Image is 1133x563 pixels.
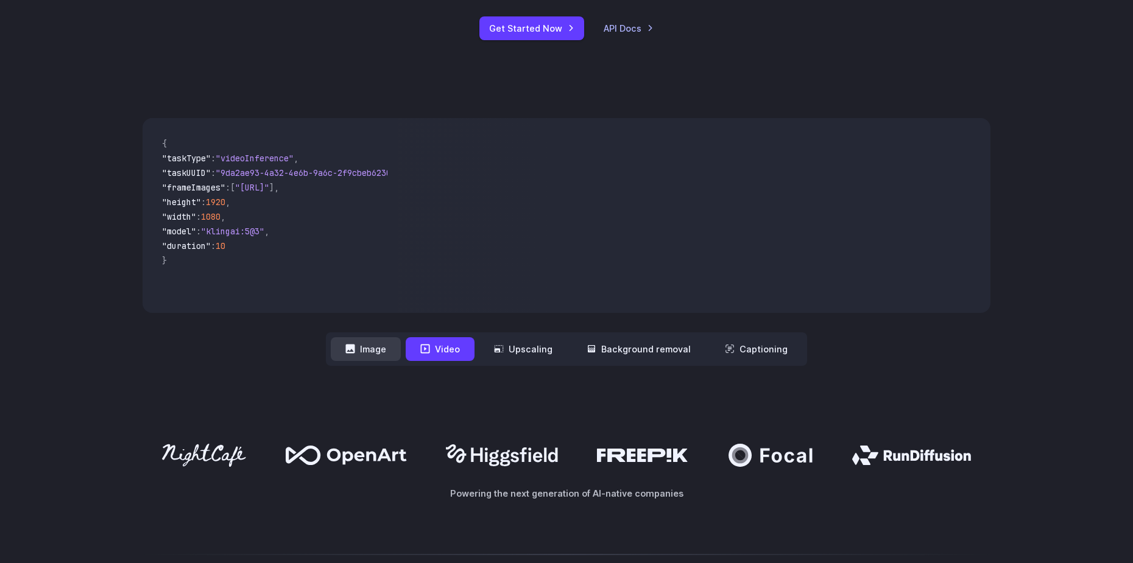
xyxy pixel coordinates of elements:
span: "9da2ae93-4a32-4e6b-9a6c-2f9cbeb62301" [216,167,401,178]
span: : [196,211,201,222]
span: , [221,211,225,222]
button: Image [331,337,401,361]
button: Upscaling [479,337,567,361]
span: , [264,226,269,237]
span: "[URL]" [235,182,269,193]
span: "taskUUID" [162,167,211,178]
span: "klingai:5@3" [201,226,264,237]
a: Get Started Now [479,16,584,40]
span: : [211,240,216,251]
a: API Docs [604,21,654,35]
button: Background removal [572,337,705,361]
span: } [162,255,167,266]
span: , [225,197,230,208]
span: : [211,153,216,164]
span: : [201,197,206,208]
span: "videoInference" [216,153,294,164]
button: Captioning [710,337,802,361]
span: 10 [216,240,225,251]
button: Video [406,337,475,361]
span: ] [269,182,274,193]
span: { [162,138,167,149]
span: 1080 [201,211,221,222]
span: 1920 [206,197,225,208]
p: Powering the next generation of AI-native companies [143,486,990,500]
span: "frameImages" [162,182,225,193]
span: "duration" [162,240,211,251]
span: , [294,153,298,164]
span: : [196,226,201,237]
span: , [274,182,279,193]
span: [ [230,182,235,193]
span: "height" [162,197,201,208]
span: : [211,167,216,178]
span: : [225,182,230,193]
span: "width" [162,211,196,222]
span: "taskType" [162,153,211,164]
span: "model" [162,226,196,237]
